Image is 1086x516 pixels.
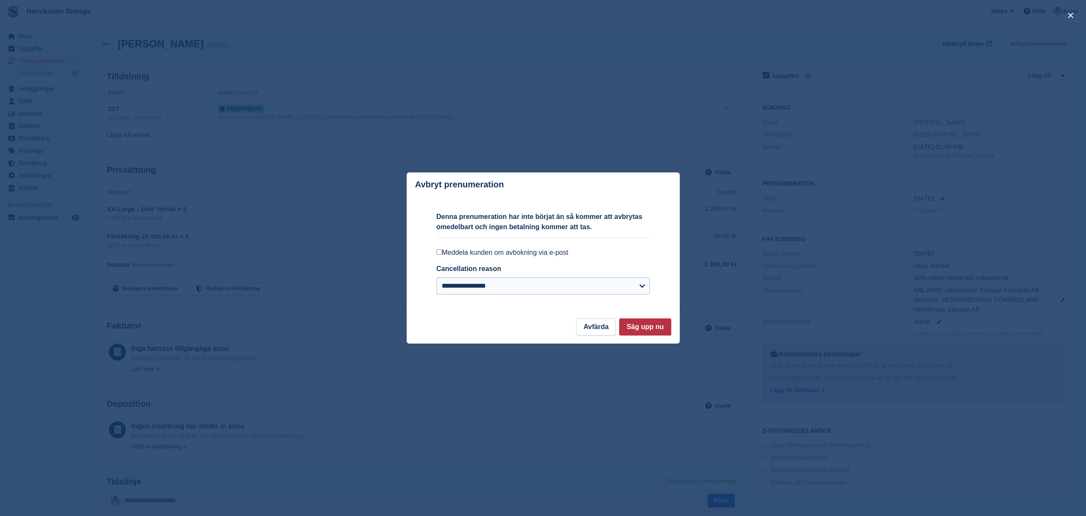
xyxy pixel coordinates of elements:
[415,180,504,189] p: Avbryt prenumeration
[437,212,650,232] p: Denna prenumeration har inte börjat än så kommer att avbrytas omedelbart och ingen betalning komm...
[619,318,671,335] button: Säg upp nu
[437,249,442,255] input: Meddela kunden om avbokning via e-post
[1064,9,1077,22] button: close
[437,248,650,257] label: Meddela kunden om avbokning via e-post
[576,318,616,335] button: Avfärda
[437,265,501,272] label: Cancellation reason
